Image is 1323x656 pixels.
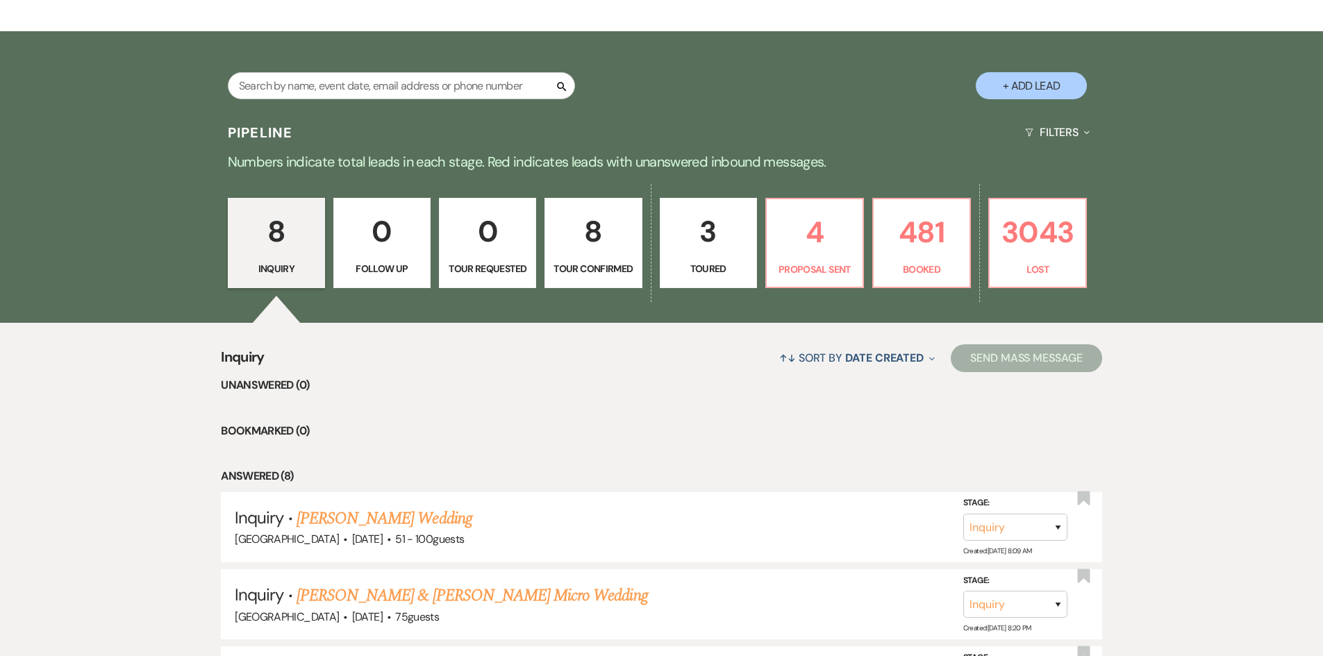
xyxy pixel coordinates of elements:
p: Inquiry [237,261,316,276]
span: 75 guests [395,609,439,624]
a: 3Toured [660,198,757,288]
span: Created: [DATE] 8:09 AM [963,546,1032,555]
a: 8Tour Confirmed [544,198,642,288]
p: Tour Requested [448,261,527,276]
span: Date Created [845,351,924,365]
a: 8Inquiry [228,198,325,288]
p: 4 [775,209,854,255]
span: [GEOGRAPHIC_DATA] [235,609,339,624]
span: [GEOGRAPHIC_DATA] [235,532,339,546]
p: Follow Up [342,261,422,276]
span: ↑↓ [779,351,796,365]
button: Filters [1020,114,1095,151]
p: 3 [669,208,748,255]
a: 0Follow Up [333,198,431,288]
input: Search by name, event date, email address or phone number [228,72,575,99]
a: 0Tour Requested [439,198,536,288]
h3: Pipeline [228,123,293,142]
span: [DATE] [352,532,383,546]
p: Lost [998,262,1077,277]
span: Inquiry [235,507,283,528]
span: Created: [DATE] 8:20 PM [963,623,1031,632]
p: 0 [342,208,422,255]
button: Sort By Date Created [774,339,940,376]
p: 8 [237,208,316,255]
a: [PERSON_NAME] & [PERSON_NAME] Micro Wedding [297,583,648,608]
label: Stage: [963,496,1067,511]
span: 51 - 100 guests [395,532,464,546]
a: [PERSON_NAME] Wedding [297,506,472,531]
p: 481 [882,209,961,255]
label: Stage: [963,573,1067,589]
a: 481Booked [872,198,971,288]
p: 0 [448,208,527,255]
p: Proposal Sent [775,262,854,277]
a: 4Proposal Sent [765,198,864,288]
p: Tour Confirmed [554,261,633,276]
span: Inquiry [221,346,265,376]
p: 3043 [998,209,1077,255]
span: [DATE] [352,609,383,624]
p: Booked [882,262,961,277]
p: Toured [669,261,748,276]
a: 3043Lost [988,198,1087,288]
button: Send Mass Message [951,344,1102,372]
li: Bookmarked (0) [221,422,1102,440]
p: 8 [554,208,633,255]
li: Unanswered (0) [221,376,1102,394]
button: + Add Lead [976,72,1087,99]
span: Inquiry [235,584,283,605]
li: Answered (8) [221,467,1102,485]
p: Numbers indicate total leads in each stage. Red indicates leads with unanswered inbound messages. [162,151,1162,173]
